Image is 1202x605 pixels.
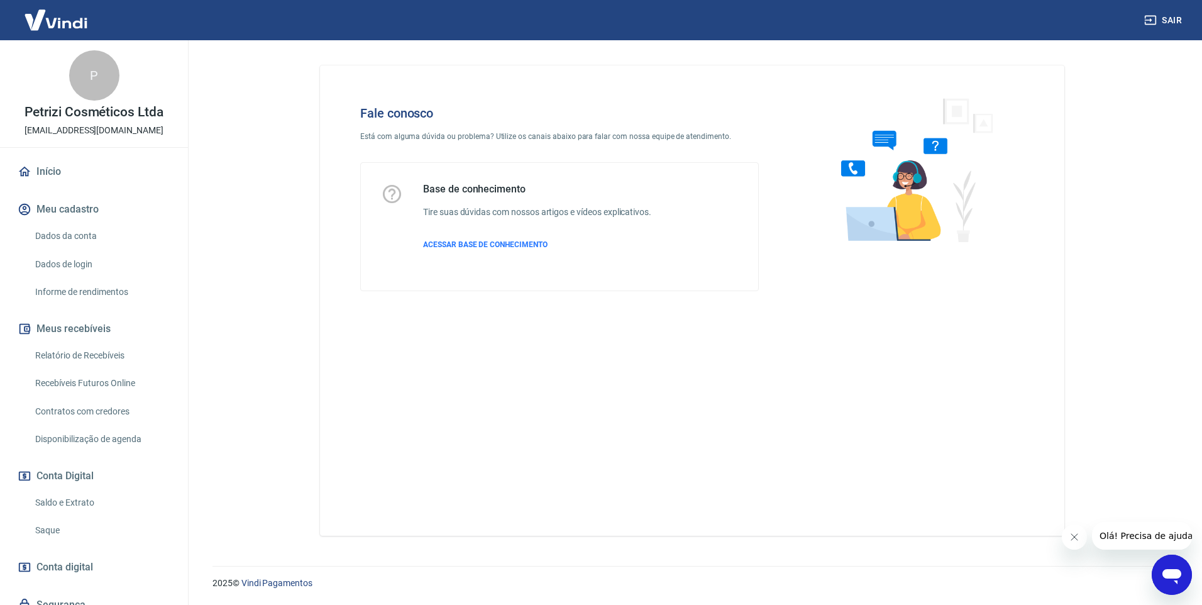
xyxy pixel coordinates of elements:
p: 2025 © [212,577,1172,590]
button: Conta Digital [15,462,173,490]
p: Está com alguma dúvida ou problema? Utilize os canais abaixo para falar com nossa equipe de atend... [360,131,759,142]
iframe: Fechar mensagem [1062,525,1087,550]
img: Vindi [15,1,97,39]
p: [EMAIL_ADDRESS][DOMAIN_NAME] [25,124,163,137]
a: Recebíveis Futuros Online [30,370,173,396]
a: Início [15,158,173,186]
h5: Base de conhecimento [423,183,651,196]
a: Saldo e Extrato [30,490,173,516]
a: Relatório de Recebíveis [30,343,173,369]
a: Conta digital [15,553,173,581]
span: ACESSAR BASE DE CONHECIMENTO [423,240,548,249]
a: Dados de login [30,252,173,277]
a: Disponibilização de agenda [30,426,173,452]
img: Fale conosco [816,86,1007,253]
a: Contratos com credores [30,399,173,425]
p: Petrizi Cosméticos Ltda [25,106,163,119]
button: Meus recebíveis [15,315,173,343]
a: Informe de rendimentos [30,279,173,305]
div: P [69,50,119,101]
a: Saque [30,518,173,543]
h6: Tire suas dúvidas com nossos artigos e vídeos explicativos. [423,206,651,219]
iframe: Botão para abrir a janela de mensagens [1152,555,1192,595]
span: Olá! Precisa de ajuda? [8,9,106,19]
iframe: Mensagem da empresa [1092,522,1192,550]
h4: Fale conosco [360,106,759,121]
a: Vindi Pagamentos [241,578,312,588]
button: Meu cadastro [15,196,173,223]
a: ACESSAR BASE DE CONHECIMENTO [423,239,651,250]
button: Sair [1142,9,1187,32]
a: Dados da conta [30,223,173,249]
span: Conta digital [36,558,93,576]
